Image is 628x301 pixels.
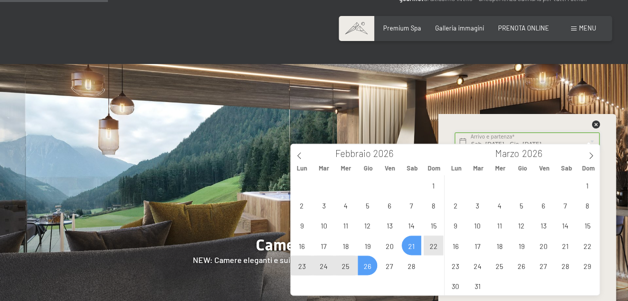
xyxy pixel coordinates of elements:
span: Mer [335,165,357,171]
span: Marzo 31, 2026 [468,275,487,295]
span: Dom [423,165,445,171]
span: Marzo 14, 2026 [556,215,575,235]
span: Menu [579,24,596,32]
span: Febbraio 11, 2026 [336,215,355,235]
span: Marzo [495,149,519,158]
span: Febbraio 7, 2026 [402,195,421,215]
span: Febbraio 19, 2026 [358,235,377,255]
span: Ven [379,165,401,171]
span: Marzo 25, 2026 [490,255,509,275]
span: Febbraio 20, 2026 [380,235,399,255]
span: Marzo 20, 2026 [534,235,553,255]
span: Febbraio 15, 2026 [424,215,443,235]
span: Febbraio 4, 2026 [336,195,355,215]
span: Marzo 29, 2026 [578,255,597,275]
span: Febbraio 1, 2026 [424,175,443,195]
span: Marzo 1, 2026 [578,175,597,195]
span: Marzo 3, 2026 [468,195,487,215]
span: Marzo 10, 2026 [468,215,487,235]
span: Febbraio 12, 2026 [358,215,377,235]
span: Febbraio 18, 2026 [336,235,355,255]
input: Year [519,147,552,159]
span: Febbraio 22, 2026 [424,235,443,255]
span: Marzo 26, 2026 [512,255,531,275]
span: Marzo 17, 2026 [468,235,487,255]
span: Febbraio 14, 2026 [402,215,421,235]
span: Marzo 24, 2026 [468,255,487,275]
span: Marzo 5, 2026 [512,195,531,215]
span: Febbraio [335,149,371,158]
span: Lun [445,165,467,171]
span: Sab [401,165,423,171]
span: Marzo 18, 2026 [490,235,509,255]
span: Marzo 19, 2026 [512,235,531,255]
span: Febbraio 6, 2026 [380,195,399,215]
span: Febbraio 2, 2026 [292,195,311,215]
span: Febbraio 28, 2026 [402,255,421,275]
span: Gio [357,165,379,171]
span: Marzo 4, 2026 [490,195,509,215]
span: Marzo 15, 2026 [578,215,597,235]
a: Premium Spa [383,24,421,32]
span: Febbraio 21, 2026 [402,235,421,255]
span: Febbraio 13, 2026 [380,215,399,235]
span: Marzo 30, 2026 [446,275,465,295]
span: Marzo 12, 2026 [512,215,531,235]
span: Febbraio 16, 2026 [292,235,311,255]
span: Febbraio 26, 2026 [358,255,377,275]
span: Marzo 23, 2026 [446,255,465,275]
span: Marzo 22, 2026 [578,235,597,255]
span: Febbraio 25, 2026 [336,255,355,275]
span: Febbraio 3, 2026 [314,195,333,215]
span: Febbraio 8, 2026 [424,195,443,215]
span: Mar [467,165,489,171]
span: Marzo 6, 2026 [534,195,553,215]
span: Lun [291,165,313,171]
span: Dom [578,165,600,171]
a: Galleria immagini [435,24,484,32]
span: Febbraio 27, 2026 [380,255,399,275]
span: Febbraio 5, 2026 [358,195,377,215]
span: Gio [511,165,533,171]
span: Marzo 8, 2026 [578,195,597,215]
span: Sab [556,165,578,171]
span: Marzo 7, 2026 [556,195,575,215]
span: Febbraio 10, 2026 [314,215,333,235]
span: Marzo 28, 2026 [556,255,575,275]
span: Marzo 27, 2026 [534,255,553,275]
span: Febbraio 9, 2026 [292,215,311,235]
a: PRENOTA ONLINE [498,24,549,32]
span: Mar [313,165,335,171]
span: Ven [533,165,555,171]
span: Mer [489,165,511,171]
span: Marzo 11, 2026 [490,215,509,235]
span: Febbraio 24, 2026 [314,255,333,275]
span: Marzo 16, 2026 [446,235,465,255]
span: Marzo 21, 2026 [556,235,575,255]
span: Febbraio 23, 2026 [292,255,311,275]
span: Marzo 9, 2026 [446,215,465,235]
span: Marzo 2, 2026 [446,195,465,215]
input: Year [371,147,404,159]
span: Marzo 13, 2026 [534,215,553,235]
span: Febbraio 17, 2026 [314,235,333,255]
